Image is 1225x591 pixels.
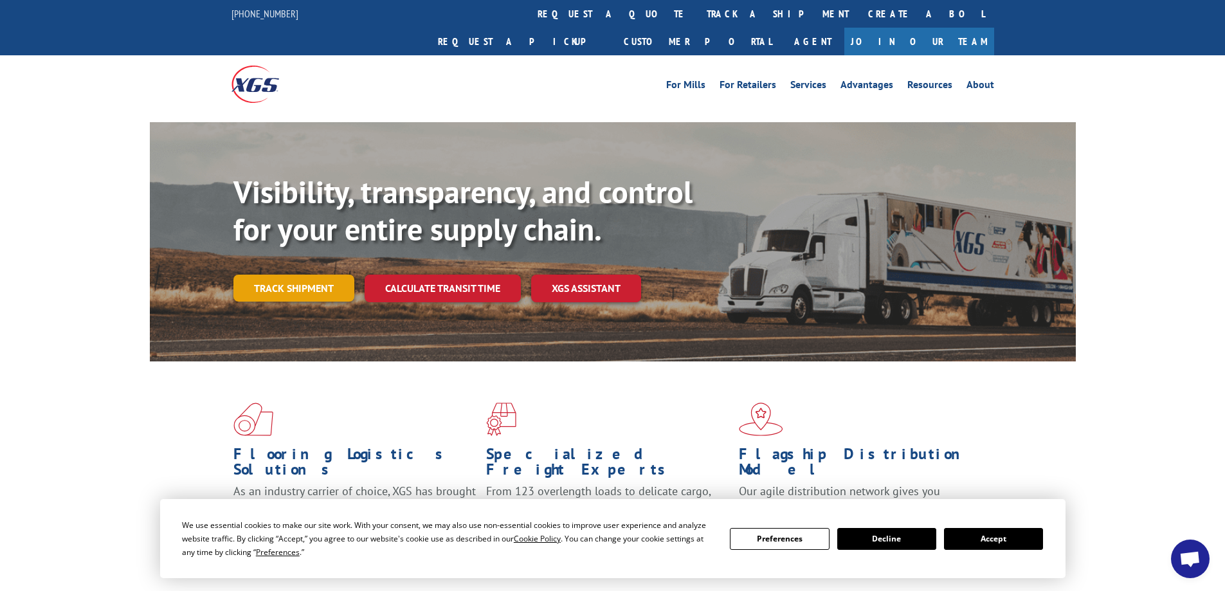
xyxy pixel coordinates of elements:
span: Preferences [256,547,300,558]
button: Preferences [730,528,829,550]
div: We use essential cookies to make our site work. With your consent, we may also use non-essential ... [182,518,714,559]
a: About [966,80,994,94]
a: [PHONE_NUMBER] [231,7,298,20]
span: As an industry carrier of choice, XGS has brought innovation and dedication to flooring logistics... [233,484,476,529]
img: xgs-icon-focused-on-flooring-red [486,403,516,436]
a: For Mills [666,80,705,94]
img: xgs-icon-total-supply-chain-intelligence-red [233,403,273,436]
img: xgs-icon-flagship-distribution-model-red [739,403,783,436]
div: Cookie Consent Prompt [160,499,1066,578]
a: For Retailers [720,80,776,94]
button: Decline [837,528,936,550]
a: Services [790,80,826,94]
a: Join Our Team [844,28,994,55]
a: Request a pickup [428,28,614,55]
a: Calculate transit time [365,275,521,302]
a: Customer Portal [614,28,781,55]
span: Our agile distribution network gives you nationwide inventory management on demand. [739,484,975,514]
h1: Specialized Freight Experts [486,446,729,484]
b: Visibility, transparency, and control for your entire supply chain. [233,172,693,249]
a: Agent [781,28,844,55]
h1: Flooring Logistics Solutions [233,446,476,484]
a: Resources [907,80,952,94]
p: From 123 overlength loads to delicate cargo, our experienced staff knows the best way to move you... [486,484,729,541]
h1: Flagship Distribution Model [739,446,982,484]
span: Cookie Policy [514,533,561,544]
button: Accept [944,528,1043,550]
a: XGS ASSISTANT [531,275,641,302]
a: Open chat [1171,540,1210,578]
a: Track shipment [233,275,354,302]
a: Advantages [840,80,893,94]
